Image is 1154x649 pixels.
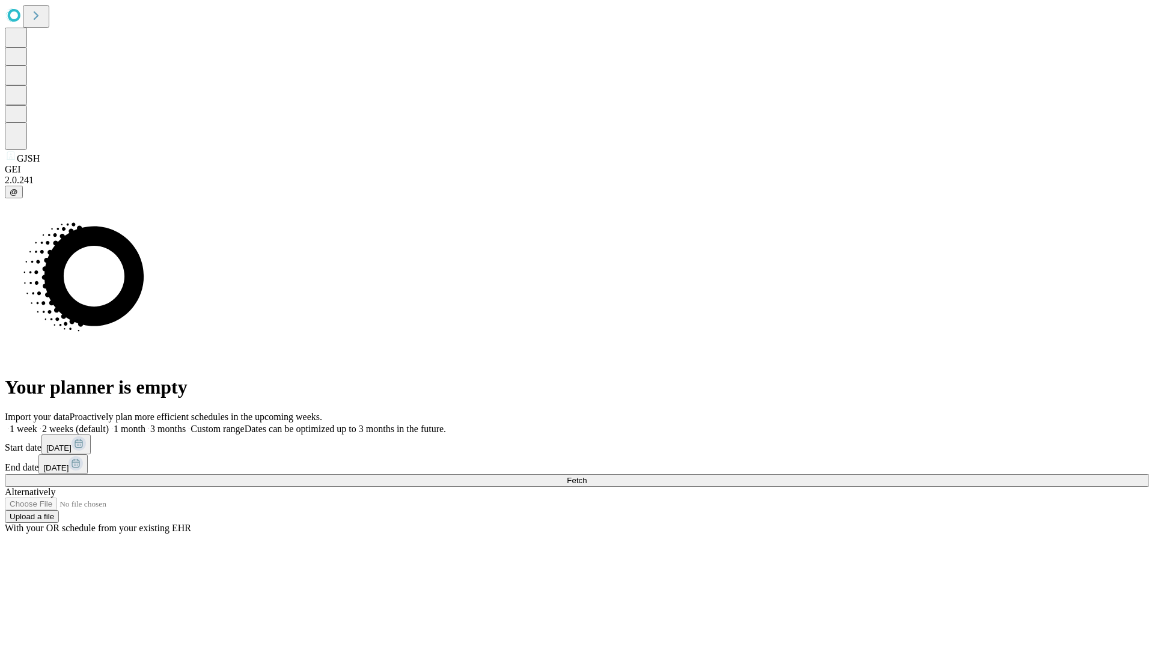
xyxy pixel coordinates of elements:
span: GJSH [17,153,40,163]
span: Proactively plan more efficient schedules in the upcoming weeks. [70,412,322,422]
h1: Your planner is empty [5,376,1149,398]
div: 2.0.241 [5,175,1149,186]
span: Fetch [567,476,587,485]
span: @ [10,187,18,197]
span: 1 month [114,424,145,434]
button: Upload a file [5,510,59,523]
span: 3 months [150,424,186,434]
button: Fetch [5,474,1149,487]
span: With your OR schedule from your existing EHR [5,523,191,533]
span: Alternatively [5,487,55,497]
div: End date [5,454,1149,474]
span: 1 week [10,424,37,434]
button: @ [5,186,23,198]
div: GEI [5,164,1149,175]
span: [DATE] [46,443,72,452]
span: [DATE] [43,463,69,472]
span: Dates can be optimized up to 3 months in the future. [245,424,446,434]
span: 2 weeks (default) [42,424,109,434]
button: [DATE] [38,454,88,474]
div: Start date [5,434,1149,454]
span: Custom range [191,424,244,434]
button: [DATE] [41,434,91,454]
span: Import your data [5,412,70,422]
